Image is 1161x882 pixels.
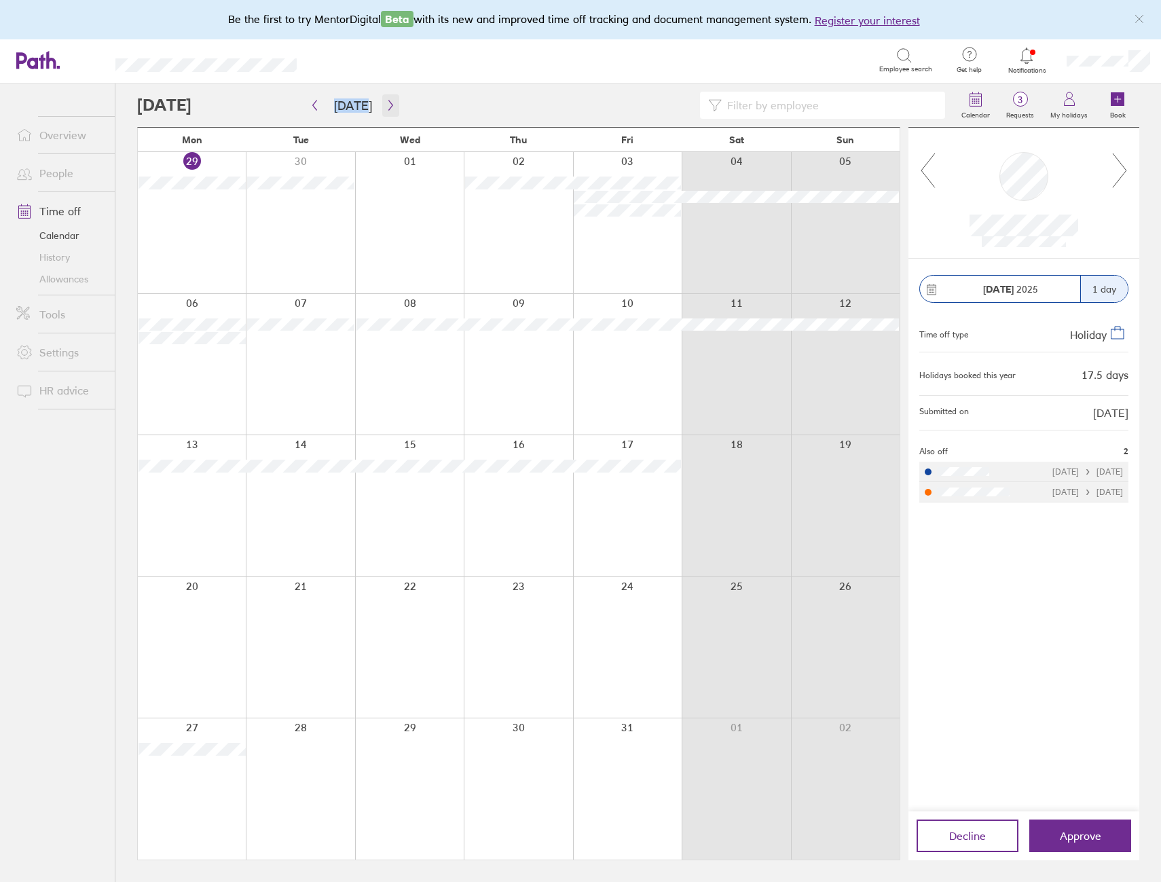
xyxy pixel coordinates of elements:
span: [DATE] [1093,407,1128,419]
span: Get help [947,66,991,74]
input: Filter by employee [722,92,937,118]
label: My holidays [1042,107,1096,120]
a: Time off [5,198,115,225]
a: History [5,246,115,268]
a: Settings [5,339,115,366]
a: 3Requests [998,84,1042,127]
label: Book [1102,107,1134,120]
a: Overview [5,122,115,149]
span: 2025 [983,284,1038,295]
a: People [5,160,115,187]
div: [DATE] [DATE] [1052,467,1123,477]
a: Calendar [953,84,998,127]
span: Thu [510,134,527,145]
span: Holiday [1070,328,1107,342]
div: 1 day [1080,276,1128,302]
span: Decline [949,830,986,842]
a: Book [1096,84,1139,127]
span: Beta [381,11,413,27]
span: Fri [621,134,633,145]
span: Employee search [879,65,932,73]
div: Search [333,54,368,66]
div: [DATE] [DATE] [1052,488,1123,497]
span: Sun [836,134,854,145]
button: Approve [1029,820,1131,852]
a: Calendar [5,225,115,246]
a: Allowances [5,268,115,290]
a: Notifications [1005,46,1049,75]
span: Tue [293,134,309,145]
span: Notifications [1005,67,1049,75]
label: Requests [998,107,1042,120]
a: HR advice [5,377,115,404]
div: Holidays booked this year [919,371,1016,380]
div: Be the first to try MentorDigital with its new and improved time off tracking and document manage... [228,11,934,29]
div: 17.5 days [1082,369,1128,381]
span: Wed [400,134,420,145]
span: Also off [919,447,948,456]
strong: [DATE] [983,283,1014,295]
button: Decline [917,820,1018,852]
span: Mon [182,134,202,145]
span: Approve [1060,830,1101,842]
label: Calendar [953,107,998,120]
button: [DATE] [323,94,383,117]
button: Register your interest [815,12,920,29]
span: 2 [1124,447,1128,456]
a: Tools [5,301,115,328]
span: Sat [729,134,744,145]
span: 3 [998,94,1042,105]
span: Submitted on [919,407,969,419]
div: Time off type [919,325,968,341]
a: My holidays [1042,84,1096,127]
